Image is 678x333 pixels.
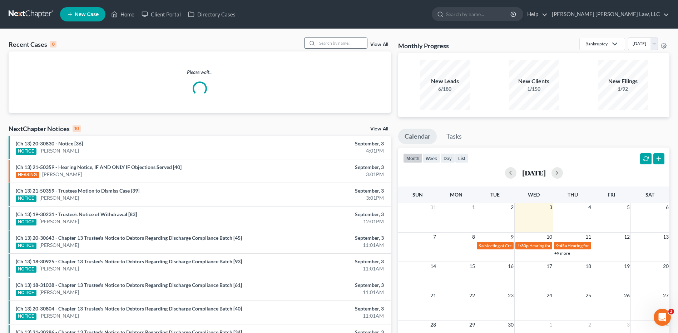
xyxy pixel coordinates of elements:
div: NOTICE [16,243,36,249]
a: [PERSON_NAME] [39,194,79,202]
span: 9 [510,233,514,241]
span: 13 [662,233,669,241]
span: 14 [430,262,437,270]
span: 19 [623,262,630,270]
a: [PERSON_NAME] [39,312,79,319]
span: 4 [588,203,592,212]
span: New Case [75,12,99,17]
span: 24 [546,291,553,300]
div: September, 3 [266,187,384,194]
div: 1/150 [509,85,559,93]
button: week [422,153,440,163]
span: Hearing for [PERSON_NAME] & [PERSON_NAME] [568,243,661,248]
span: 28 [430,320,437,329]
a: [PERSON_NAME] [39,242,79,249]
div: September, 3 [266,234,384,242]
div: September, 3 [266,211,384,218]
div: September, 3 [266,282,384,289]
span: 23 [507,291,514,300]
h3: Monthly Progress [398,41,449,50]
span: 8 [471,233,476,241]
span: 3 [668,309,674,314]
div: September, 3 [266,140,384,147]
a: Home [108,8,138,21]
div: 11:01AM [266,312,384,319]
a: Directory Cases [184,8,239,21]
span: 17 [546,262,553,270]
span: 5 [626,203,630,212]
a: [PERSON_NAME] [39,218,79,225]
span: 1 [549,320,553,329]
a: View All [370,42,388,47]
span: 31 [430,203,437,212]
span: 1 [471,203,476,212]
span: 18 [585,262,592,270]
a: (Ch 13) 20-30830 - Notice [36] [16,140,83,146]
div: 3:01PM [266,171,384,178]
iframe: Intercom live chat [654,309,671,326]
a: Calendar [398,129,437,144]
div: 4:01PM [266,147,384,154]
h2: [DATE] [522,169,546,177]
a: (Ch 13) 21-50359 - Trustees Motion to Dismiss Case [39] [16,188,139,194]
span: Meeting of Creditors for [PERSON_NAME] [484,243,564,248]
div: New Clients [509,77,559,85]
span: 2 [588,320,592,329]
a: Tasks [440,129,468,144]
span: Mon [450,192,462,198]
span: Tue [490,192,500,198]
div: 0 [50,41,56,48]
div: New Filings [598,77,648,85]
a: +9 more [554,250,570,256]
div: New Leads [420,77,470,85]
div: 3:01PM [266,194,384,202]
div: NextChapter Notices [9,124,81,133]
span: 11 [585,233,592,241]
a: (Ch 13) 19-30231 - Trustee's Notice of Withdrawal [83] [16,211,137,217]
div: September, 3 [266,305,384,312]
span: Sat [645,192,654,198]
a: [PERSON_NAME] [42,171,82,178]
div: NOTICE [16,313,36,320]
div: 12:01PM [266,218,384,225]
div: September, 3 [266,258,384,265]
span: 26 [623,291,630,300]
div: NOTICE [16,219,36,225]
span: 9a [479,243,484,248]
span: 12 [623,233,630,241]
span: Hearing for [PERSON_NAME] [529,243,585,248]
span: Fri [608,192,615,198]
div: NOTICE [16,266,36,273]
a: [PERSON_NAME] [39,289,79,296]
span: Thu [568,192,578,198]
span: 30 [507,320,514,329]
span: 25 [585,291,592,300]
span: 6 [665,203,669,212]
button: day [440,153,455,163]
div: 11:01AM [266,265,384,272]
span: 10 [546,233,553,241]
span: 27 [662,291,669,300]
span: 7 [432,233,437,241]
span: 2 [510,203,514,212]
div: HEARING [16,172,39,178]
a: View All [370,126,388,131]
button: month [403,153,422,163]
span: 9:45a [556,243,567,248]
a: (Ch 13) 18-30925 - Chapter 13 Trustee's Notice to Debtors Regarding Discharge Compliance Batch [93] [16,258,242,264]
div: Recent Cases [9,40,56,49]
a: (Ch 13) 20-30643 - Chapter 13 Trustee's Notice to Debtors Regarding Discharge Compliance Batch [45] [16,235,242,241]
span: 21 [430,291,437,300]
span: 20 [662,262,669,270]
div: September, 3 [266,164,384,171]
span: 15 [469,262,476,270]
span: 3 [549,203,553,212]
span: Wed [528,192,540,198]
a: (Ch 13) 20-30804 - Chapter 13 Trustee's Notice to Debtors Regarding Discharge Compliance Batch [40] [16,305,242,312]
div: 10 [73,125,81,132]
a: (Ch 13) 21-50359 - Hearing Notice, IF AND ONLY IF Objections Served [40] [16,164,182,170]
span: 1:30p [518,243,529,248]
span: 3 [626,320,630,329]
a: [PERSON_NAME] [39,147,79,154]
a: [PERSON_NAME] [PERSON_NAME] Law, LLC [548,8,669,21]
